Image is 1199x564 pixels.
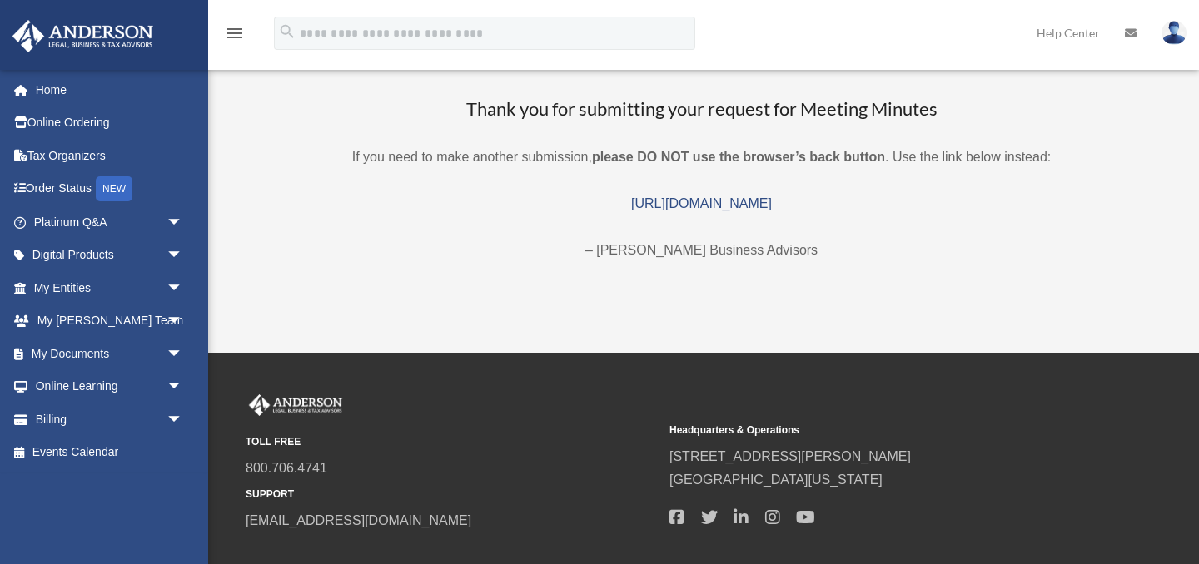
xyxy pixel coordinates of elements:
[12,337,208,370] a: My Documentsarrow_drop_down
[167,403,200,437] span: arrow_drop_down
[12,205,208,239] a: Platinum Q&Aarrow_drop_down
[1162,21,1187,45] img: User Pic
[225,96,1178,122] h3: Thank you for submitting your request for Meeting Minutes
[246,461,327,475] a: 800.706.4741
[12,370,208,403] a: Online Learningarrow_drop_down
[12,172,208,206] a: Order StatusNEW
[225,29,245,43] a: menu
[278,22,296,41] i: search
[12,239,208,272] a: Digital Productsarrow_drop_down
[12,436,208,469] a: Events Calendar
[96,176,132,201] div: NEW
[12,106,208,140] a: Online Ordering
[167,337,200,371] span: arrow_drop_down
[167,205,200,240] span: arrow_drop_down
[12,139,208,172] a: Tax Organizers
[12,73,208,106] a: Home
[225,23,245,43] i: menu
[7,20,158,52] img: Anderson Advisors Platinum Portal
[12,304,208,338] a: My [PERSON_NAME] Teamarrow_drop_down
[246,513,471,527] a: [EMAIL_ADDRESS][DOMAIN_NAME]
[167,370,200,404] span: arrow_drop_down
[167,304,200,339] span: arrow_drop_down
[167,239,200,273] span: arrow_drop_down
[631,196,772,210] a: [URL][DOMAIN_NAME]
[225,239,1178,262] p: – [PERSON_NAME] Business Advisors
[592,150,885,164] b: please DO NOT use the browser’s back button
[246,433,658,451] small: TOLL FREE
[669,422,1082,439] small: Headquarters & Operations
[12,271,208,304] a: My Entitiesarrow_drop_down
[669,472,883,487] a: [GEOGRAPHIC_DATA][US_STATE]
[246,394,346,416] img: Anderson Advisors Platinum Portal
[167,271,200,305] span: arrow_drop_down
[12,403,208,436] a: Billingarrow_drop_down
[246,486,658,503] small: SUPPORT
[225,146,1178,169] p: If you need to make another submission, . Use the link below instead:
[669,449,911,463] a: [STREET_ADDRESS][PERSON_NAME]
